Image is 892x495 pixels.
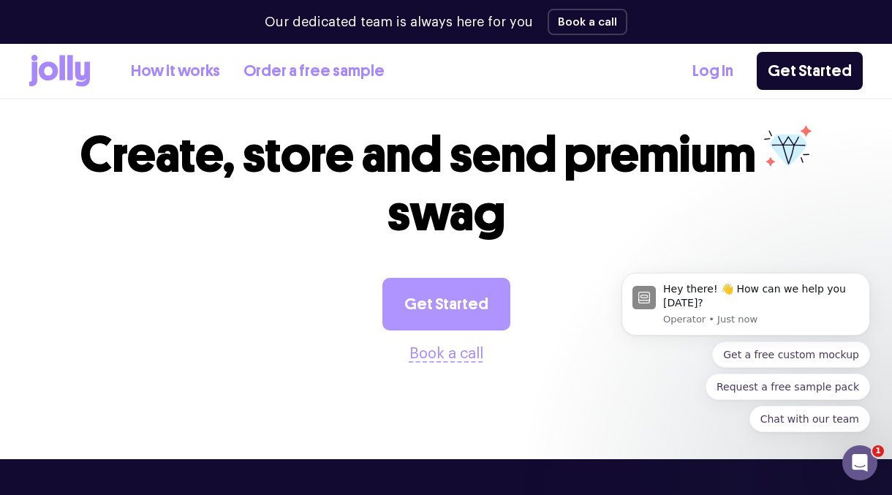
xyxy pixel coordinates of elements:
[265,12,533,32] p: Our dedicated team is always here for you
[548,9,627,35] button: Book a call
[842,445,877,480] iframe: Intercom live chat
[131,59,220,83] a: How it works
[600,160,892,456] iframe: Intercom notifications message
[243,59,385,83] a: Order a free sample
[692,59,733,83] a: Log In
[409,342,483,366] button: Book a call
[388,184,505,243] span: swag
[757,52,863,90] a: Get Started
[80,125,756,185] span: Create, store and send premium
[872,445,884,457] span: 1
[382,278,510,330] a: Get Started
